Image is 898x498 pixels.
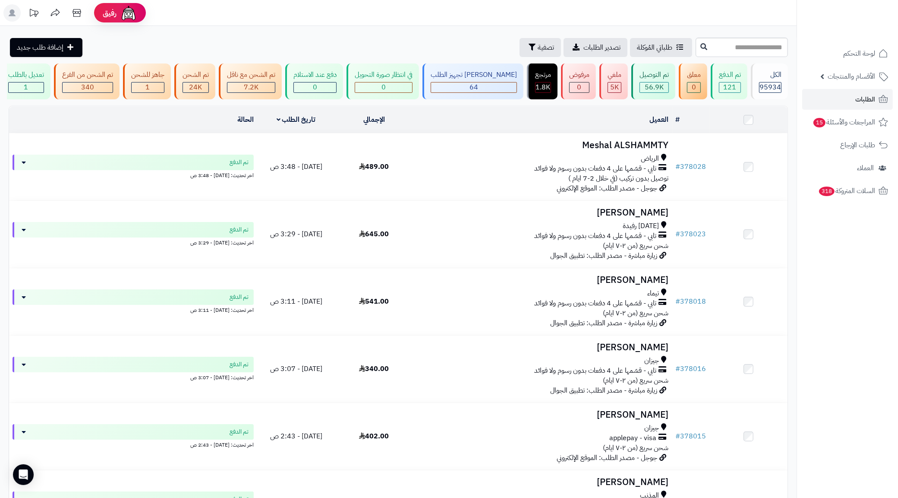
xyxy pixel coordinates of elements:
[557,183,658,193] span: جوجل - مصدر الطلب: الموقع الإلكتروني
[559,63,598,99] a: مرفوض 0
[650,114,669,125] a: العميل
[13,464,34,485] div: Open Intercom Messenger
[610,433,657,443] span: applepay - visa
[564,38,627,57] a: تصدير الطلبات
[294,82,336,92] div: 0
[551,251,658,261] span: زيارة مباشرة - مصدر الطلب: تطبيق الجوال
[677,63,709,99] a: معلق 0
[359,431,389,441] span: 402.00
[687,70,701,80] div: معلق
[538,42,554,53] span: تصفية
[603,443,669,453] span: شحن سريع (من ٢-٧ ايام)
[121,63,173,99] a: جاهز للشحن 1
[469,82,478,92] span: 64
[8,70,44,80] div: تعديل بالطلب
[103,8,117,18] span: رفيق
[10,38,82,57] a: إضافة طلب جديد
[676,364,706,374] a: #378016
[355,82,412,92] div: 0
[421,63,525,99] a: [PERSON_NAME] تجهيز الطلب 64
[52,63,121,99] a: تم الشحن من الفرع 340
[355,70,413,80] div: في انتظار صورة التحويل
[227,82,275,92] div: 7222
[416,208,669,218] h3: [PERSON_NAME]
[120,4,137,22] img: ai-face.png
[630,38,692,57] a: طلباتي المُوكلة
[270,431,322,441] span: [DATE] - 2:43 ص
[146,82,150,92] span: 1
[363,114,385,125] a: الإجمالي
[637,42,672,53] span: طلباتي المُوكلة
[270,229,322,239] span: [DATE] - 3:29 ص
[818,185,875,197] span: السلات المتروكة
[313,82,317,92] span: 0
[431,82,517,92] div: 64
[749,63,790,99] a: الكل95934
[24,82,28,92] span: 1
[608,82,621,92] div: 4991
[802,158,893,178] a: العملاء
[230,158,249,167] span: تم الدفع
[345,63,421,99] a: في انتظار صورة التحويل 0
[13,440,254,449] div: اخر تحديث: [DATE] - 2:43 ص
[359,229,389,239] span: 645.00
[183,82,208,92] div: 24038
[63,82,113,92] div: 340
[802,89,893,110] a: الطلبات
[630,63,677,99] a: تم التوصيل 56.9K
[608,70,621,80] div: ملغي
[802,43,893,64] a: لوحة التحكم
[230,293,249,301] span: تم الدفع
[230,225,249,234] span: تم الدفع
[839,6,890,25] img: logo-2.png
[535,231,657,241] span: تابي - قسّمها على 4 دفعات بدون رسوم ولا فوائد
[13,238,254,247] div: اخر تحديث: [DATE] - 3:29 ص
[676,114,680,125] a: #
[13,305,254,314] div: اخر تحديث: [DATE] - 3:11 ص
[270,364,322,374] span: [DATE] - 3:07 ص
[648,289,659,298] span: تيماء
[227,70,275,80] div: تم الشحن مع ناقل
[676,431,706,441] a: #378015
[535,366,657,376] span: تابي - قسّمها على 4 دفعات بدون رسوم ولا فوائد
[603,308,669,318] span: شحن سريع (من ٢-٧ ايام)
[183,70,209,80] div: تم الشحن
[230,428,249,436] span: تم الدفع
[13,170,254,179] div: اخر تحديث: [DATE] - 3:48 ص
[62,70,113,80] div: تم الشحن من الفرع
[813,117,826,128] span: 15
[802,112,893,133] a: المراجعات والأسئلة15
[284,63,345,99] a: دفع عند الاستلام 0
[551,318,658,328] span: زيارة مباشرة - مصدر الطلب: تطبيق الجوال
[724,82,737,92] span: 121
[719,70,741,80] div: تم الدفع
[359,364,389,374] span: 340.00
[598,63,630,99] a: ملغي 5K
[520,38,561,57] button: تصفية
[557,453,658,463] span: جوجل - مصدر الطلب: الموقع الإلكتروني
[189,82,202,92] span: 24K
[132,82,164,92] div: 1
[676,364,681,374] span: #
[173,63,217,99] a: تم الشحن 24K
[81,82,94,92] span: 340
[676,162,706,172] a: #378028
[692,82,696,92] span: 0
[293,70,337,80] div: دفع عند الاستلام
[13,372,254,381] div: اخر تحديث: [DATE] - 3:07 ص
[359,296,389,307] span: 541.00
[416,410,669,420] h3: [PERSON_NAME]
[640,82,668,92] div: 56883
[802,135,893,155] a: طلبات الإرجاع
[230,360,249,369] span: تم الدفع
[583,42,621,53] span: تصدير الطلبات
[719,82,740,92] div: 121
[759,70,781,80] div: الكل
[687,82,700,92] div: 0
[709,63,749,99] a: تم الدفع 121
[416,140,669,150] h3: Meshal ALSHAMMTY
[676,296,706,307] a: #378018
[645,423,659,433] span: جيزان
[813,116,875,128] span: المراجعات والأسئلة
[525,63,559,99] a: مرتجع 1.8K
